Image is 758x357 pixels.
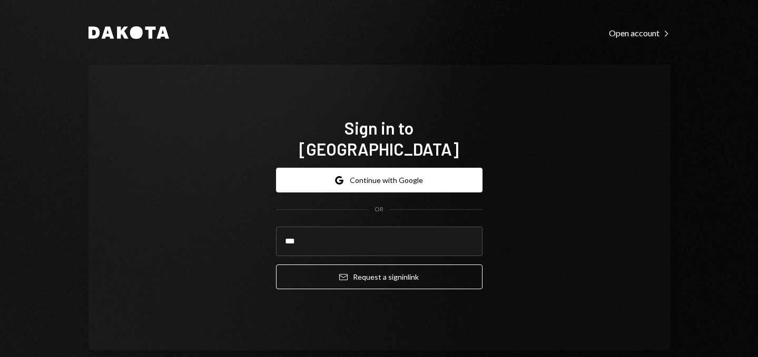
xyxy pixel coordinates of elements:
[375,205,383,214] div: OR
[276,168,483,192] button: Continue with Google
[276,264,483,289] button: Request a signinlink
[609,28,670,38] div: Open account
[276,117,483,159] h1: Sign in to [GEOGRAPHIC_DATA]
[609,27,670,38] a: Open account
